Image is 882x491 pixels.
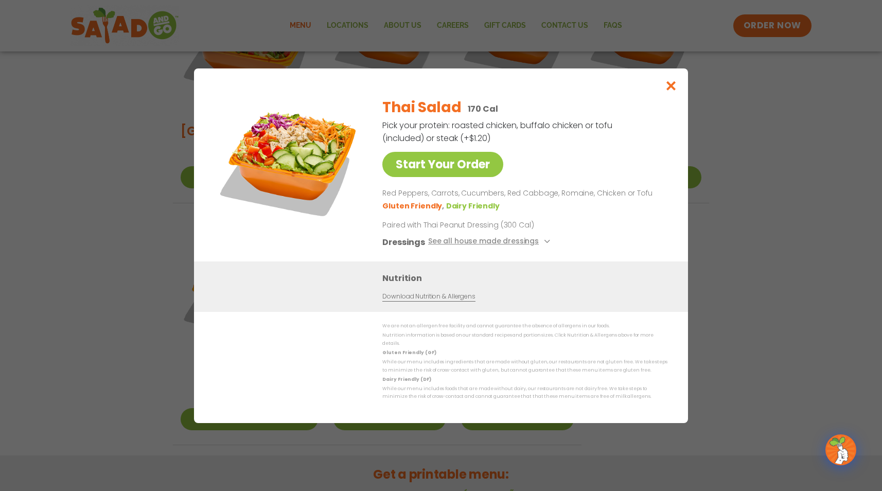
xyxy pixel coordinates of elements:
[382,358,667,374] p: While our menu includes ingredients that are made without gluten, our restaurants are not gluten ...
[382,235,425,248] h3: Dressings
[446,200,502,211] li: Dairy Friendly
[382,219,573,230] p: Paired with Thai Peanut Dressing (300 Cal)
[382,331,667,347] p: Nutrition information is based on our standard recipes and portion sizes. Click Nutrition & Aller...
[382,152,503,177] a: Start Your Order
[217,89,361,233] img: Featured product photo for Thai Salad
[382,271,673,284] h3: Nutrition
[468,102,498,115] p: 170 Cal
[382,187,663,200] p: Red Peppers, Carrots, Cucumbers, Red Cabbage, Romaine, Chicken or Tofu
[428,235,553,248] button: See all house made dressings
[382,119,614,145] p: Pick your protein: roasted chicken, buffalo chicken or tofu (included) or steak (+$1.20)
[382,349,436,356] strong: Gluten Friendly (GF)
[826,435,855,464] img: wpChatIcon
[655,68,688,103] button: Close modal
[382,385,667,401] p: While our menu includes foods that are made without dairy, our restaurants are not dairy free. We...
[382,200,446,211] li: Gluten Friendly
[382,322,667,330] p: We are not an allergen free facility and cannot guarantee the absence of allergens in our foods.
[382,376,431,382] strong: Dairy Friendly (DF)
[382,97,461,118] h2: Thai Salad
[382,291,475,301] a: Download Nutrition & Allergens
